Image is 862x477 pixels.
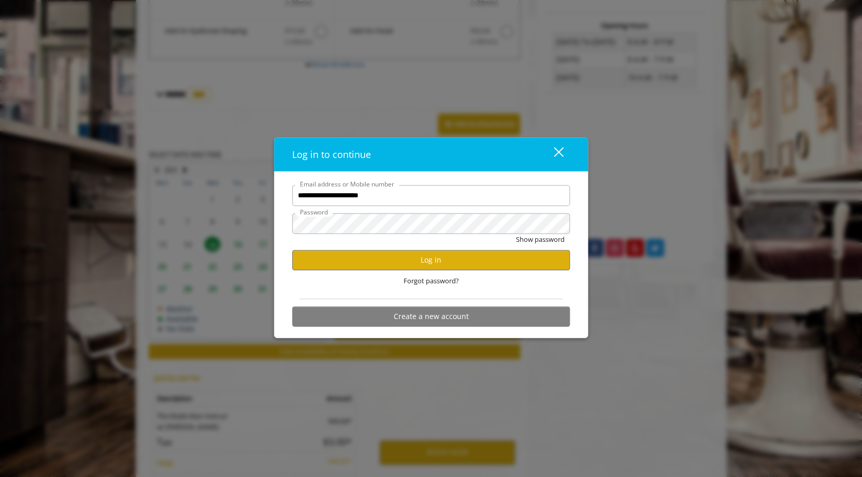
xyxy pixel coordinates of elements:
input: Email address or Mobile number [292,185,570,206]
label: Email address or Mobile number [295,179,399,189]
button: Create a new account [292,306,570,326]
label: Password [295,207,333,216]
button: close dialog [535,143,570,165]
input: Password [292,213,570,234]
div: close dialog [542,147,563,162]
button: Log in [292,250,570,270]
span: Log in to continue [292,148,371,160]
span: Forgot password? [404,275,459,286]
button: Show password [516,234,565,244]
